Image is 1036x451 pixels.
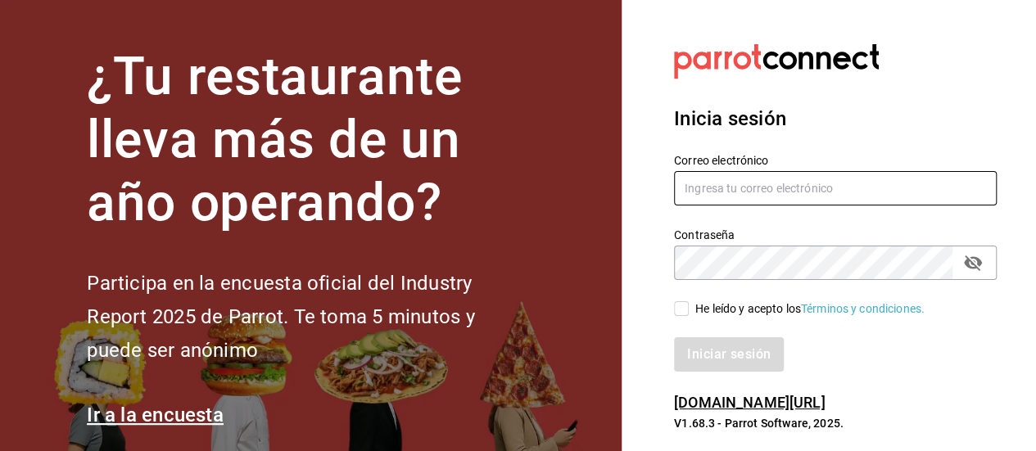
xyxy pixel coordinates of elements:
[959,249,987,277] button: passwordField
[674,171,997,205] input: Ingresa tu correo electrónico
[87,404,224,426] a: Ir a la encuesta
[674,415,997,431] p: V1.68.3 - Parrot Software, 2025.
[674,394,825,411] a: [DOMAIN_NAME][URL]
[674,155,997,166] label: Correo electrónico
[87,267,529,367] h2: Participa en la encuesta oficial del Industry Report 2025 de Parrot. Te toma 5 minutos y puede se...
[801,302,925,315] a: Términos y condiciones.
[674,229,997,241] label: Contraseña
[695,300,925,318] div: He leído y acepto los
[674,104,997,133] h3: Inicia sesión
[87,46,529,234] h1: ¿Tu restaurante lleva más de un año operando?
